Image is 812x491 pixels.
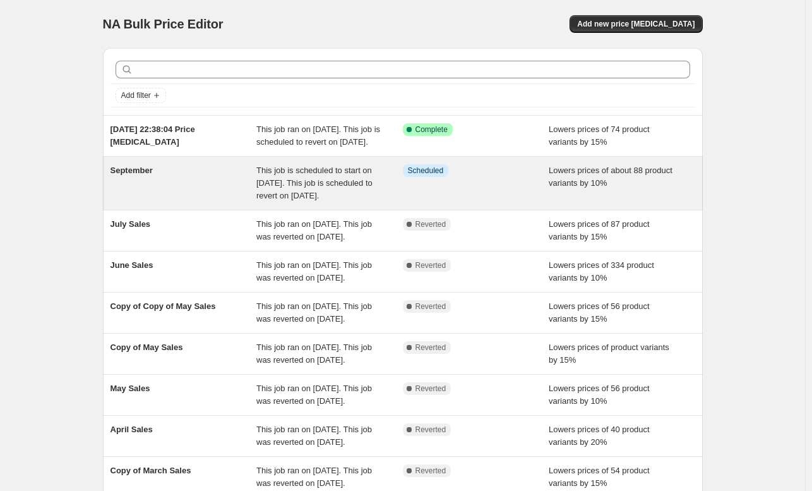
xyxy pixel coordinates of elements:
[415,260,446,270] span: Reverted
[549,384,650,406] span: Lowers prices of 56 product variants by 10%
[256,219,372,241] span: This job ran on [DATE]. This job was reverted on [DATE].
[110,219,151,229] span: July Sales
[110,124,195,147] span: [DATE] 22:38:04 Price [MEDICAL_DATA]
[256,301,372,324] span: This job ran on [DATE]. This job was reverted on [DATE].
[103,17,224,31] span: NA Bulk Price Editor
[110,425,153,434] span: April Sales
[110,260,153,270] span: June Sales
[415,342,446,353] span: Reverted
[110,342,183,352] span: Copy of May Sales
[256,384,372,406] span: This job ran on [DATE]. This job was reverted on [DATE].
[549,260,654,282] span: Lowers prices of 334 product variants by 10%
[256,166,373,200] span: This job is scheduled to start on [DATE]. This job is scheduled to revert on [DATE].
[415,124,448,135] span: Complete
[110,166,153,175] span: September
[116,88,166,103] button: Add filter
[415,219,446,229] span: Reverted
[549,219,650,241] span: Lowers prices of 87 product variants by 15%
[121,90,151,100] span: Add filter
[549,301,650,324] span: Lowers prices of 56 product variants by 15%
[415,384,446,394] span: Reverted
[570,15,702,33] button: Add new price [MEDICAL_DATA]
[408,166,444,176] span: Scheduled
[256,260,372,282] span: This job ran on [DATE]. This job was reverted on [DATE].
[415,301,446,312] span: Reverted
[415,425,446,435] span: Reverted
[577,19,695,29] span: Add new price [MEDICAL_DATA]
[549,342,669,365] span: Lowers prices of product variants by 15%
[549,466,650,488] span: Lowers prices of 54 product variants by 15%
[110,301,216,311] span: Copy of Copy of May Sales
[256,342,372,365] span: This job ran on [DATE]. This job was reverted on [DATE].
[549,425,650,447] span: Lowers prices of 40 product variants by 20%
[256,466,372,488] span: This job ran on [DATE]. This job was reverted on [DATE].
[549,166,672,188] span: Lowers prices of about 88 product variants by 10%
[549,124,650,147] span: Lowers prices of 74 product variants by 15%
[256,425,372,447] span: This job ran on [DATE]. This job was reverted on [DATE].
[110,466,191,475] span: Copy of March Sales
[110,384,150,393] span: May Sales
[415,466,446,476] span: Reverted
[256,124,380,147] span: This job ran on [DATE]. This job is scheduled to revert on [DATE].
